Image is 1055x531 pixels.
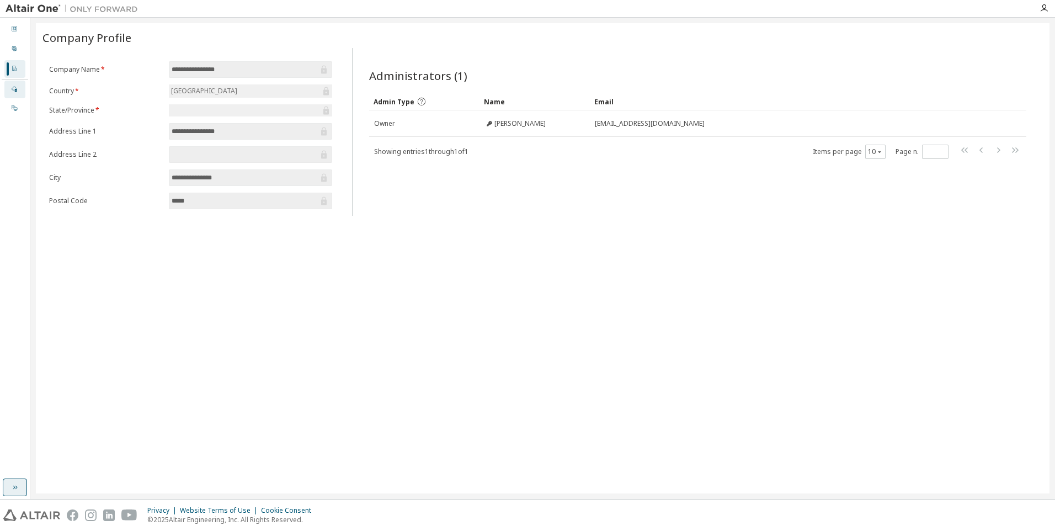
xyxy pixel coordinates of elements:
[6,3,143,14] img: Altair One
[369,68,467,83] span: Administrators (1)
[85,509,97,521] img: instagram.svg
[868,147,883,156] button: 10
[121,509,137,521] img: youtube.svg
[4,20,25,38] div: Dashboard
[49,106,162,115] label: State/Province
[49,197,162,205] label: Postal Code
[3,509,60,521] img: altair_logo.svg
[484,93,585,110] div: Name
[49,87,162,95] label: Country
[180,506,261,515] div: Website Terms of Use
[169,85,239,97] div: [GEOGRAPHIC_DATA]
[374,119,395,128] span: Owner
[103,509,115,521] img: linkedin.svg
[147,506,180,515] div: Privacy
[4,81,25,98] div: Managed
[4,60,25,78] div: Company Profile
[374,147,468,156] span: Showing entries 1 through 1 of 1
[147,515,318,524] p: © 2025 Altair Engineering, Inc. All Rights Reserved.
[4,99,25,117] div: On Prem
[49,173,162,182] label: City
[896,145,949,159] span: Page n.
[374,97,414,107] span: Admin Type
[595,119,705,128] span: [EMAIL_ADDRESS][DOMAIN_NAME]
[49,127,162,136] label: Address Line 1
[494,119,546,128] span: [PERSON_NAME]
[49,150,162,159] label: Address Line 2
[813,145,886,159] span: Items per page
[4,40,25,58] div: User Profile
[169,84,332,98] div: [GEOGRAPHIC_DATA]
[42,30,131,45] span: Company Profile
[594,93,995,110] div: Email
[67,509,78,521] img: facebook.svg
[261,506,318,515] div: Cookie Consent
[49,65,162,74] label: Company Name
